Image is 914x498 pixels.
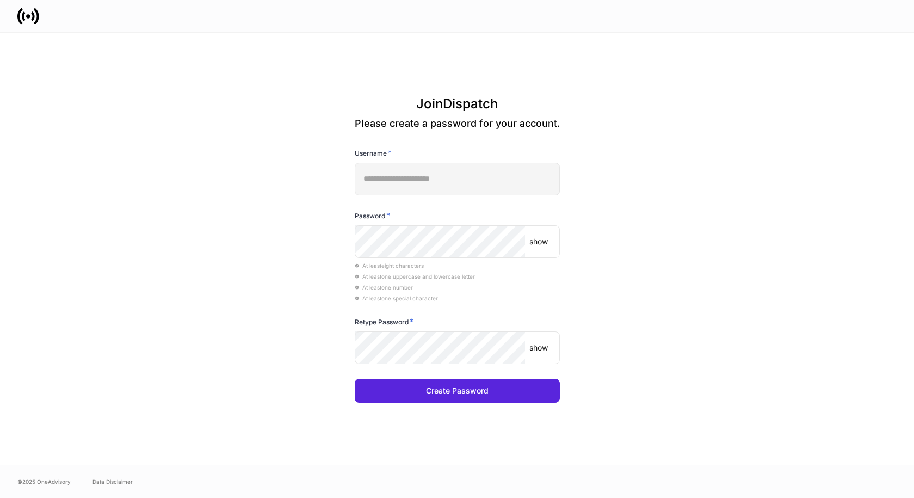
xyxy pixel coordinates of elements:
[355,379,560,403] button: Create Password
[17,477,71,486] span: © 2025 OneAdvisory
[355,295,438,302] span: At least one special character
[426,387,489,395] div: Create Password
[355,273,475,280] span: At least one uppercase and lowercase letter
[92,477,133,486] a: Data Disclaimer
[529,342,548,353] p: show
[529,236,548,247] p: show
[355,284,413,291] span: At least one number
[355,95,560,117] h3: Join Dispatch
[355,147,392,158] h6: Username
[355,210,390,221] h6: Password
[355,316,413,327] h6: Retype Password
[355,117,560,130] p: Please create a password for your account.
[355,262,424,269] span: At least eight characters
